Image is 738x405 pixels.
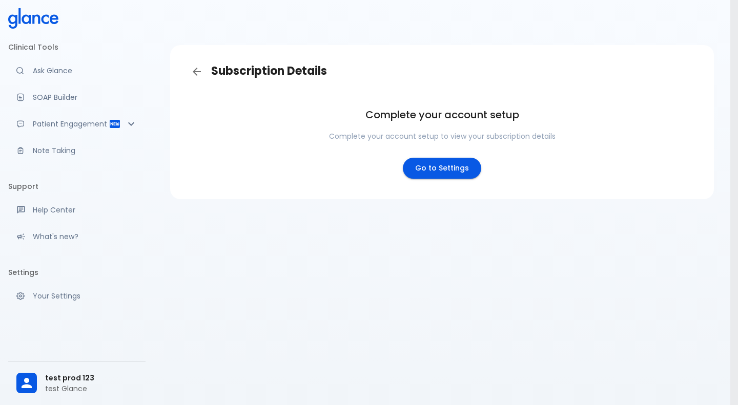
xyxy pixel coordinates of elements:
[33,291,137,301] p: Your Settings
[8,260,146,285] li: Settings
[45,383,137,394] p: test Glance
[8,225,146,248] div: Recent updates and feature releases
[8,174,146,199] li: Support
[329,131,556,141] p: Complete your account setup to view your subscription details
[8,139,146,162] a: Advanced note-taking
[403,158,481,179] a: Go to Settings
[187,61,207,82] a: Back
[329,106,556,123] h6: Complete your account setup
[45,373,137,383] span: test prod 123
[8,59,146,82] a: Moramiz: Find ICD10AM codes instantly
[187,61,698,82] h3: Subscription Details
[8,285,146,307] a: Manage your settings
[8,35,146,59] li: Clinical Tools
[8,86,146,109] a: Docugen: Compose a clinical documentation in seconds
[33,231,137,242] p: What's new?
[33,205,137,215] p: Help Center
[33,119,109,129] p: Patient Engagement
[33,145,137,156] p: Note Taking
[8,199,146,221] a: Get help from our support team
[33,92,137,102] p: SOAP Builder
[8,113,146,135] div: Patient Reports & Referrals
[33,66,137,76] p: Ask Glance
